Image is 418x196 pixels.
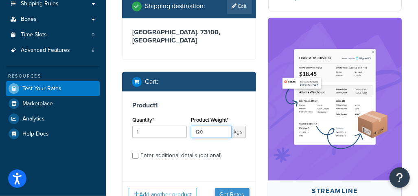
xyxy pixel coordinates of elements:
li: Advanced Features [6,43,100,58]
span: 6 [92,47,94,54]
h2: Cart : [145,78,158,85]
a: Boxes [6,12,100,27]
a: Marketplace [6,96,100,111]
h3: [GEOGRAPHIC_DATA], 73100 , [GEOGRAPHIC_DATA] [132,28,246,45]
span: Analytics [22,116,45,122]
input: 0.00 [191,126,231,138]
a: Analytics [6,111,100,126]
div: Enter additional details (optional) [140,150,221,161]
span: Shipping Rules [21,0,59,7]
div: Resources [6,73,100,80]
span: Test Your Rates [22,85,61,92]
label: Product Weight* [191,117,228,123]
h2: Shipping destination : [145,2,205,10]
button: Open Resource Center [390,167,410,188]
input: 0.0 [132,126,187,138]
input: Enter additional details (optional) [132,153,138,159]
h3: Product 1 [132,101,246,109]
span: Help Docs [22,131,49,138]
img: feature-image-si-e24932ea9b9fcd0ff835db86be1ff8d589347e8876e1638d903ea230a36726be.png [280,30,390,168]
span: Advanced Features [21,47,70,54]
li: Time Slots [6,27,100,42]
span: kgs [232,126,246,138]
label: Quantity* [132,117,154,123]
a: Test Your Rates [6,81,100,96]
a: Help Docs [6,127,100,141]
span: Boxes [21,16,37,23]
span: Time Slots [21,31,47,38]
span: 0 [92,31,94,38]
span: Marketplace [22,100,53,107]
a: Advanced Features6 [6,43,100,58]
a: Time Slots0 [6,27,100,42]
